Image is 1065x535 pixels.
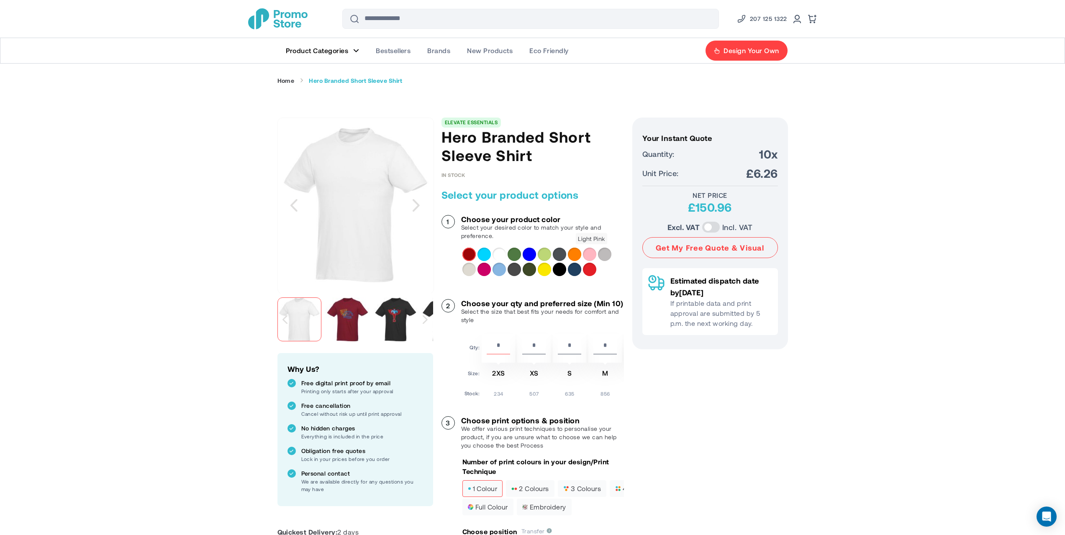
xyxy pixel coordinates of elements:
div: Apple Green [538,248,551,261]
span: Quantity: [642,148,675,160]
h3: Your Instant Quote [642,134,778,142]
h3: Choose print options & position [461,416,624,425]
div: Light Pink [578,235,605,243]
td: 507 [517,387,551,397]
div: Hero Branded Short Sleeve Shirt [277,293,326,346]
p: Personal contact [301,469,423,478]
a: Phone [737,14,787,24]
td: 635 [553,387,586,397]
img: Delivery [648,275,665,291]
span: 3 colours [563,486,601,491]
span: 2 colours [511,486,549,491]
td: S [553,365,586,385]
p: Select your desired color to match your style and preference. [461,223,624,240]
td: 856 [588,387,622,397]
p: Free cancellation [301,402,423,410]
p: Number of print colours in your design/Print Technique [462,457,624,476]
div: Previous [277,293,293,346]
div: Hero Branded Short Sleeve Shirt [326,293,374,346]
p: We are available directly for any questions you may have [301,478,423,493]
span: [DATE] [679,288,703,297]
div: Burgundy [462,248,476,261]
div: Navy [568,263,581,276]
p: If printable data and print approval are submitted by 5 p.m. the next working day. [670,298,772,328]
h3: Choose your product color [461,215,624,223]
div: Magenta [477,263,491,276]
span: 1 colour [468,486,498,491]
img: Hero Branded Short Sleeve Shirt [374,297,418,341]
td: Qty: [464,334,480,363]
span: Bestsellers [376,46,411,55]
a: Home [277,77,295,84]
p: Printing only starts after your approval [301,387,423,395]
td: 234 [482,387,515,397]
span: Unit Price: [642,167,679,179]
td: XS [517,365,551,385]
div: Previous [277,118,311,293]
div: Hero Branded Short Sleeve Shirt [374,293,422,346]
h1: Hero Branded Short Sleeve Shirt [441,128,624,164]
div: Charcoal [508,263,521,276]
a: store logo [248,8,308,29]
p: Cancel without risk up until print approval [301,410,423,417]
div: Red [583,263,596,276]
span: Transfer [521,527,552,535]
div: Solid Black [553,263,566,276]
div: Light Grey [462,263,476,276]
div: Availability [441,172,465,178]
p: Lock in your prices before you order [301,455,423,463]
div: Yellow [538,263,551,276]
div: Heather Grey [598,248,611,261]
a: ELEVATE ESSENTIALS [445,119,498,125]
div: Aqua [477,248,491,261]
p: Estimated dispatch date by [670,275,772,298]
img: Hero Branded Short Sleeve Shirt [326,297,370,341]
div: Next [417,293,433,346]
span: Eco Friendly [529,46,569,55]
p: Free digital print proof by email [301,379,423,387]
p: No hidden charges [301,424,423,433]
label: Excl. VAT [667,221,700,233]
div: Army Green [523,263,536,276]
td: Stock: [464,387,480,397]
label: Incl. VAT [722,221,752,233]
span: £6.26 [746,166,778,181]
span: full colour [468,504,508,510]
strong: Hero Branded Short Sleeve Shirt [309,77,402,84]
div: Blue [523,248,536,261]
span: 207 125 1322 [750,14,787,24]
span: In stock [441,172,465,178]
p: Select the size that best fits your needs for comfort and style [461,307,624,324]
img: Hero Branded Short Sleeve Shirt [278,127,434,283]
h2: Why Us? [287,363,423,375]
span: Product Categories [286,46,349,55]
td: Size: [464,365,480,385]
span: Brands [427,46,450,55]
button: Get My Free Quote & Visual [642,237,778,258]
div: Storm Grey [553,248,566,261]
span: 4 colours [615,486,653,491]
div: £150.96 [642,200,778,215]
h2: Select your product options [441,188,624,202]
td: 2XS [482,365,515,385]
div: Light Pink [583,248,596,261]
span: Embroidery [522,504,566,510]
div: White [493,248,506,261]
div: Light Blue [493,263,506,276]
div: Net Price [642,191,778,200]
td: M [588,365,622,385]
p: Everything is included in the price [301,433,423,440]
p: We offer various print techniques to personalise your product, if you are unsure what to choose w... [461,425,624,450]
h3: Choose your qty and preferred size (Min 10) [461,299,624,307]
span: New Products [467,46,513,55]
div: Open Intercom Messenger [1037,507,1057,527]
div: Orange [568,248,581,261]
div: Next [400,118,433,293]
img: Promotional Merchandise [248,8,308,29]
div: Fern Green [508,248,521,261]
span: Design Your Own [724,46,779,55]
span: 10x [759,146,778,161]
p: Obligation free quotes [301,447,423,455]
